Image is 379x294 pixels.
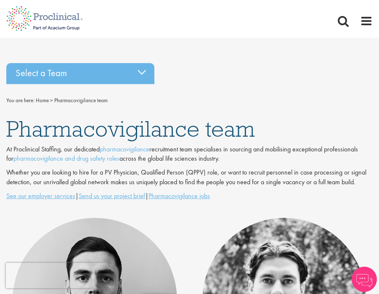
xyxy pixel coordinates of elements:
a: See our employer services [6,191,75,200]
img: Chatbot [352,267,377,292]
a: pharmacovigilance and drug safety roles [13,154,119,163]
span: Pharmacovigilance team [6,114,255,143]
span: Pharmacovigilance team [54,97,108,104]
a: Send us your project brief [79,191,145,200]
a: pharmacovigilance [100,145,149,154]
a: Pharmacovigilance jobs [148,191,210,200]
span: You are here: [6,97,34,104]
a: breadcrumb link [36,97,49,104]
p: | | [6,191,373,201]
p: Whether you are looking to hire for a PV Physician, Qualified Person (QPPV) role, or want to recr... [6,168,373,187]
span: > [50,97,53,104]
iframe: reCAPTCHA [6,263,114,288]
p: At Proclinical Staffing, our dedicated recruitment team specialises in sourcing and mobilising ex... [6,145,373,164]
